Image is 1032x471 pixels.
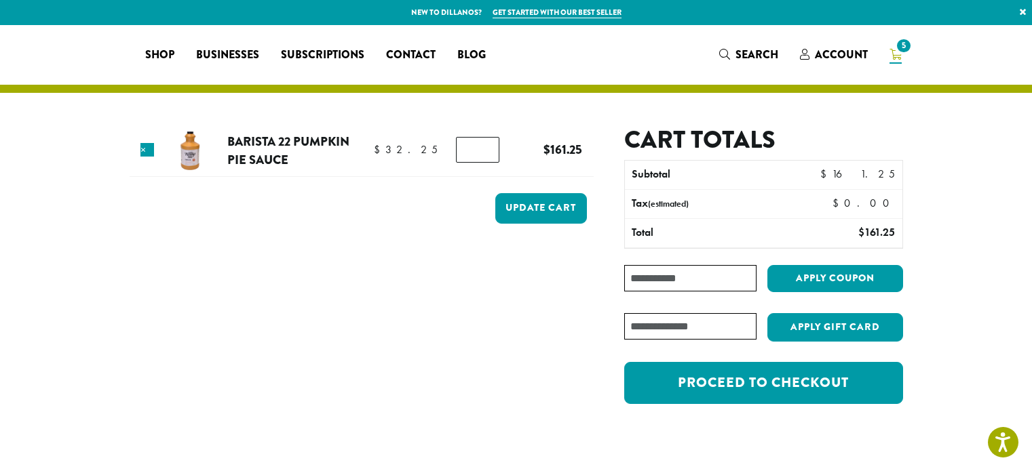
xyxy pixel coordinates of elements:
[708,43,789,66] a: Search
[374,142,385,157] span: $
[735,47,778,62] span: Search
[134,44,185,66] a: Shop
[374,142,438,157] bdi: 32.25
[457,47,486,64] span: Blog
[168,129,212,173] img: Barista 22 Pumpkin Pie Sauce
[767,265,903,293] button: Apply coupon
[833,196,844,210] span: $
[140,143,154,157] a: Remove this item
[625,219,791,247] th: Total
[227,132,349,169] a: Barista 22 Pumpkin Pie Sauce
[858,225,895,239] bdi: 161.25
[493,7,622,18] a: Get started with our best seller
[456,137,499,163] input: Product quantity
[858,225,864,239] span: $
[648,198,689,209] small: (estimated)
[625,161,791,189] th: Subtotal
[543,140,582,159] bdi: 161.25
[815,47,868,62] span: Account
[625,190,821,218] th: Tax
[196,47,259,64] span: Businesses
[624,125,902,155] h2: Cart totals
[833,196,896,210] bdi: 0.00
[767,313,903,342] button: Apply Gift Card
[820,167,832,181] span: $
[281,47,364,64] span: Subscriptions
[386,47,436,64] span: Contact
[894,37,913,55] span: 5
[145,47,174,64] span: Shop
[624,362,902,404] a: Proceed to checkout
[543,140,550,159] span: $
[495,193,587,224] button: Update cart
[820,167,895,181] bdi: 161.25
